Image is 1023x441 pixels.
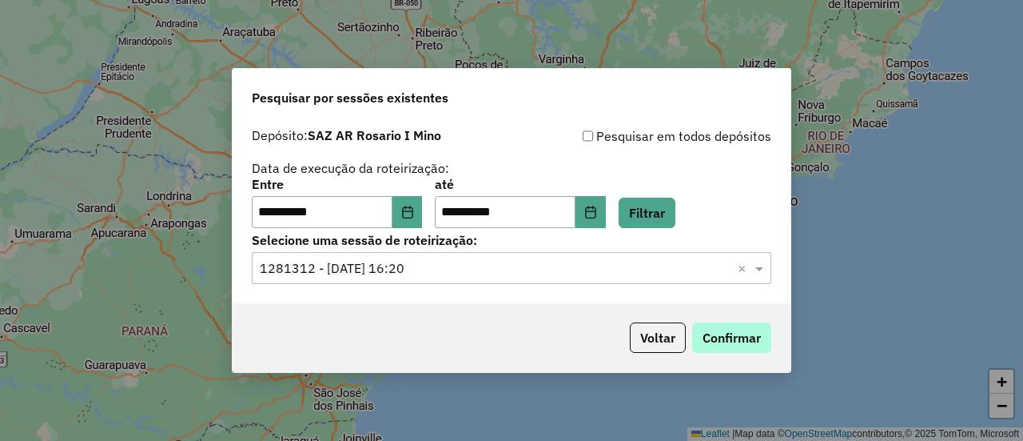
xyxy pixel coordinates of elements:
label: Selecione uma sessão de roteirização: [252,231,771,250]
button: Choose Date [575,196,606,228]
div: Pesquisar em todos depósitos [511,126,771,146]
button: Confirmar [692,323,771,353]
label: Data de execução da roteirização: [252,158,449,178]
label: até [435,174,605,194]
span: Pesquisar por sessões existentes [252,88,448,107]
span: Clear all [738,259,751,278]
strong: SAZ AR Rosario I Mino [308,127,441,143]
label: Depósito: [252,126,441,145]
button: Voltar [630,323,686,353]
label: Entre [252,174,422,194]
button: Filtrar [619,198,675,228]
button: Choose Date [392,196,423,228]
